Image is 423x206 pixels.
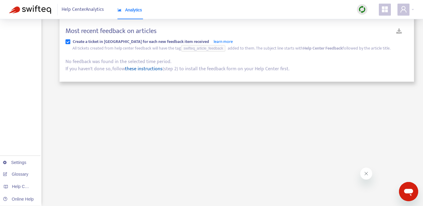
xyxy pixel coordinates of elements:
[72,45,408,52] div: All tickets created from help center feedback will have the tag added to them. The subject line s...
[73,38,209,45] span: Create a ticket in [GEOGRAPHIC_DATA] for each new feedback item received
[360,168,372,180] iframe: Close message
[381,6,388,13] span: appstore
[12,184,37,189] span: Help Centers
[65,65,408,73] div: If you haven't done so, follow (step 2) to install the feedback form on your Help Center first.
[400,6,407,13] span: user
[62,4,104,15] span: Help Center Analytics
[9,5,51,14] img: Swifteq
[399,182,418,201] iframe: Button to launch messaging window
[358,6,366,13] img: sync.dc5367851b00ba804db3.png
[303,45,342,52] strong: Help Center Feedback
[184,46,223,50] span: swifteq_article_feedback
[3,172,28,177] a: Glossary
[3,160,26,165] a: Settings
[3,197,34,201] a: Online Help
[65,27,157,35] h4: Most recent feedback on articles
[4,4,43,9] span: Hi. Need any help?
[214,38,233,45] a: learn more
[65,58,408,65] div: No feedback was found in the selected time period.
[117,8,142,12] span: Analytics
[117,8,122,12] span: area-chart
[125,65,163,73] a: these instructions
